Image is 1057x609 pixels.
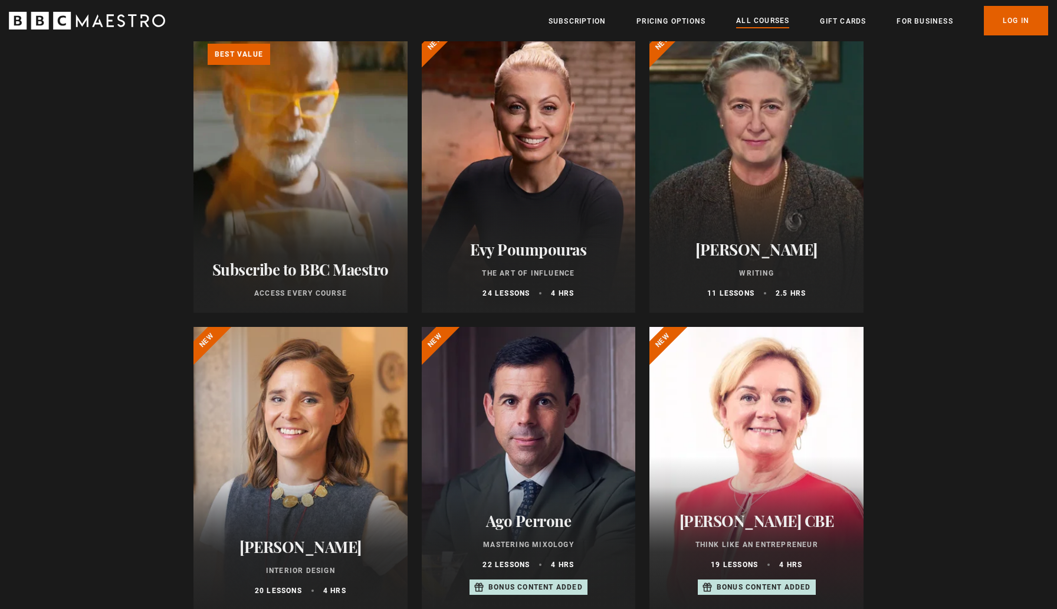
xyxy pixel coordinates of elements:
h2: [PERSON_NAME] CBE [664,512,849,530]
a: [PERSON_NAME] Writing 11 lessons 2.5 hrs New [649,30,864,313]
p: 11 lessons [707,288,754,299]
p: Bonus content added [488,582,583,592]
a: Gift Cards [820,15,866,27]
h2: [PERSON_NAME] [664,240,849,258]
p: Bonus content added [717,582,811,592]
p: 4 hrs [779,559,802,570]
a: Pricing Options [636,15,705,27]
h2: Evy Poumpouras [436,240,622,258]
p: 20 lessons [255,585,302,596]
p: 4 hrs [323,585,346,596]
p: 4 hrs [551,288,574,299]
svg: BBC Maestro [9,12,165,30]
a: Evy Poumpouras The Art of Influence 24 lessons 4 hrs New [422,30,636,313]
p: Best value [208,44,270,65]
nav: Primary [549,6,1048,35]
p: 24 lessons [482,288,530,299]
h2: [PERSON_NAME] [208,538,393,556]
p: Interior Design [208,565,393,576]
a: All Courses [736,15,789,28]
a: For business [897,15,953,27]
a: Log In [984,6,1048,35]
h2: Ago Perrone [436,512,622,530]
p: Writing [664,268,849,279]
p: 19 lessons [711,559,758,570]
p: 2.5 hrs [776,288,806,299]
p: The Art of Influence [436,268,622,279]
a: Subscription [549,15,606,27]
p: Think Like an Entrepreneur [664,539,849,550]
p: 22 lessons [482,559,530,570]
p: Mastering Mixology [436,539,622,550]
p: 4 hrs [551,559,574,570]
